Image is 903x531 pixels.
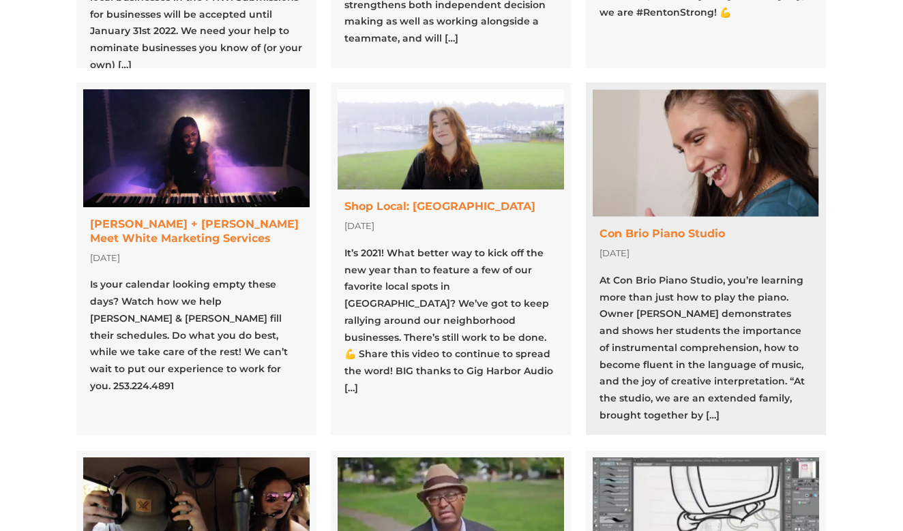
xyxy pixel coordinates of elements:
span: [DATE] [599,247,630,258]
span: [DATE] [90,252,120,263]
a: Shop Local: Gig Harbor [331,82,571,435]
a: Jenny + Tom Meet White Marketing Services [76,82,316,435]
a: Con Brio Piano Studio [586,82,826,435]
span: [DATE] [344,220,374,231]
